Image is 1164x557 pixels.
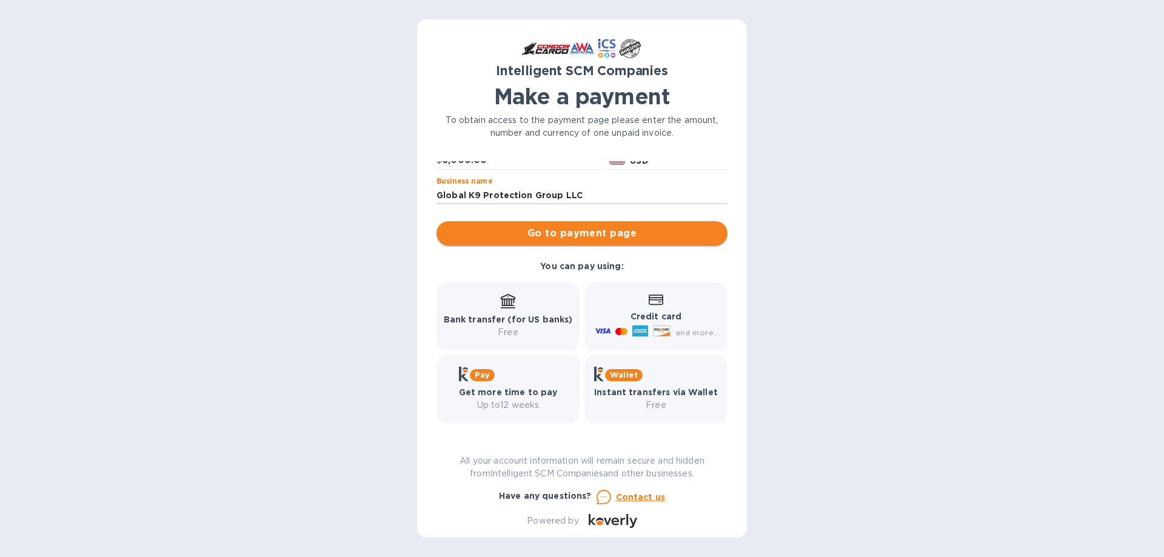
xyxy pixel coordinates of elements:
[630,312,681,321] b: Credit card
[444,326,573,339] p: Free
[446,226,718,241] span: Go to payment page
[436,178,492,185] label: Business name
[436,154,442,167] p: $
[675,328,720,337] span: and more...
[459,387,558,397] b: Get more time to pay
[616,492,666,502] u: Contact us
[496,63,668,78] b: Intelligent SCM Companies
[442,152,604,170] input: 0.00
[594,387,718,397] b: Instant transfers via Wallet
[540,261,623,271] b: You can pay using:
[459,399,558,412] p: Up to 12 weeks
[436,221,727,245] button: Go to payment page
[444,315,573,324] b: Bank transfer (for US banks)
[630,156,648,165] b: USD
[527,515,578,527] p: Powered by
[436,84,727,109] h1: Make a payment
[436,114,727,139] p: To obtain access to the payment page please enter the amount, number and currency of one unpaid i...
[499,491,592,501] b: Have any questions?
[436,187,727,205] input: Enter business name
[436,455,727,480] p: All your account information will remain secure and hidden from Intelligent SCM Companies and oth...
[594,399,718,412] p: Free
[609,156,626,165] img: USD
[475,370,490,379] b: Pay
[610,370,638,379] b: Wallet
